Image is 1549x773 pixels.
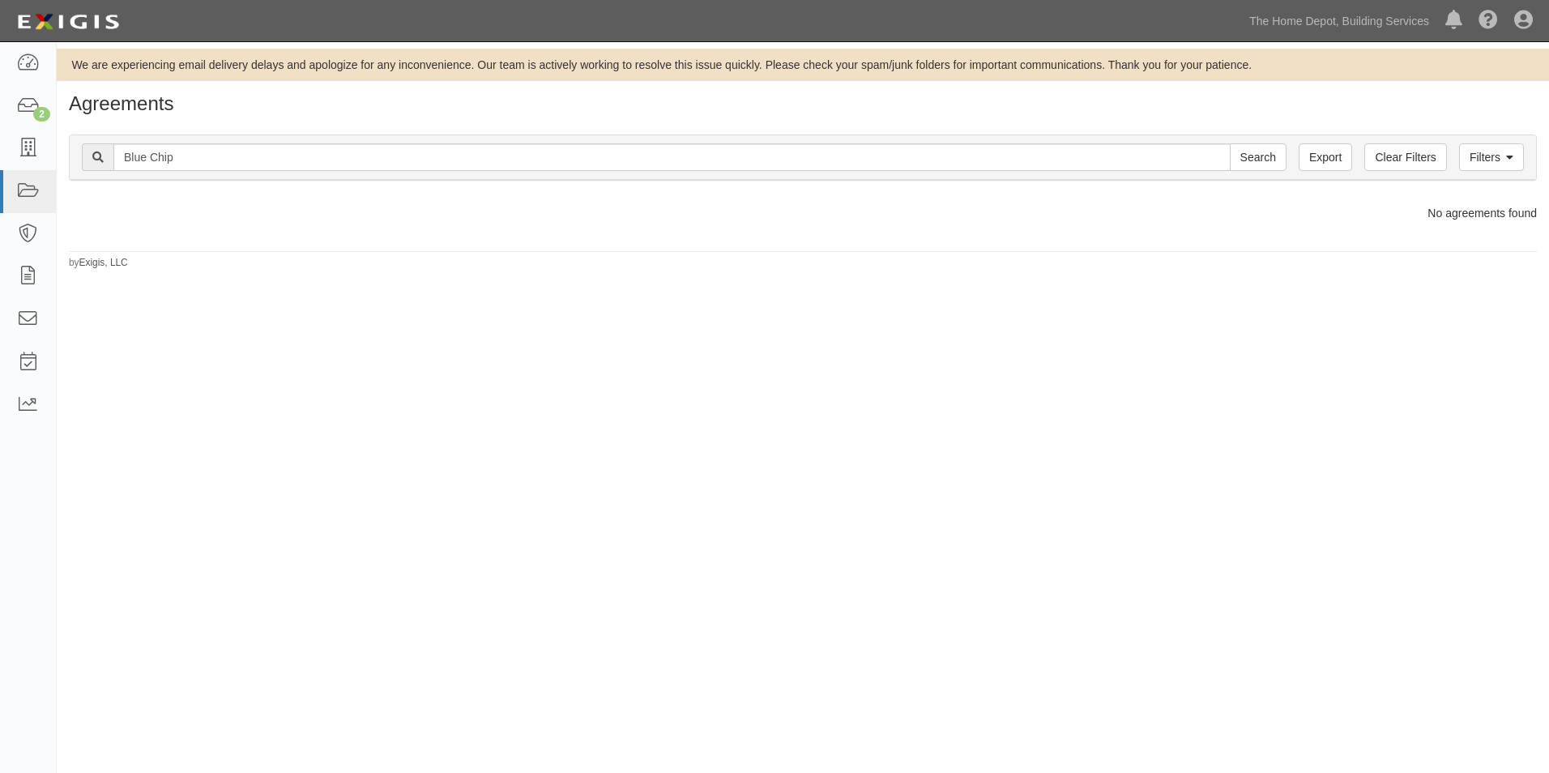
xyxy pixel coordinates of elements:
[1299,143,1352,171] a: Export
[69,256,128,270] small: by
[69,93,1537,114] h1: Agreements
[113,143,1231,171] input: Search
[1364,143,1446,171] a: Clear Filters
[33,107,50,122] div: 2
[1479,11,1498,31] i: Help Center - Complianz
[12,7,124,36] img: logo-5460c22ac91f19d4615b14bd174203de0afe785f0fc80cf4dbbc73dc1793850b.png
[1241,5,1437,37] a: The Home Depot, Building Services
[57,205,1549,221] div: No agreements found
[1230,143,1287,171] input: Search
[1459,143,1524,171] a: Filters
[57,57,1549,73] div: We are experiencing email delivery delays and apologize for any inconvenience. Our team is active...
[79,257,128,268] a: Exigis, LLC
